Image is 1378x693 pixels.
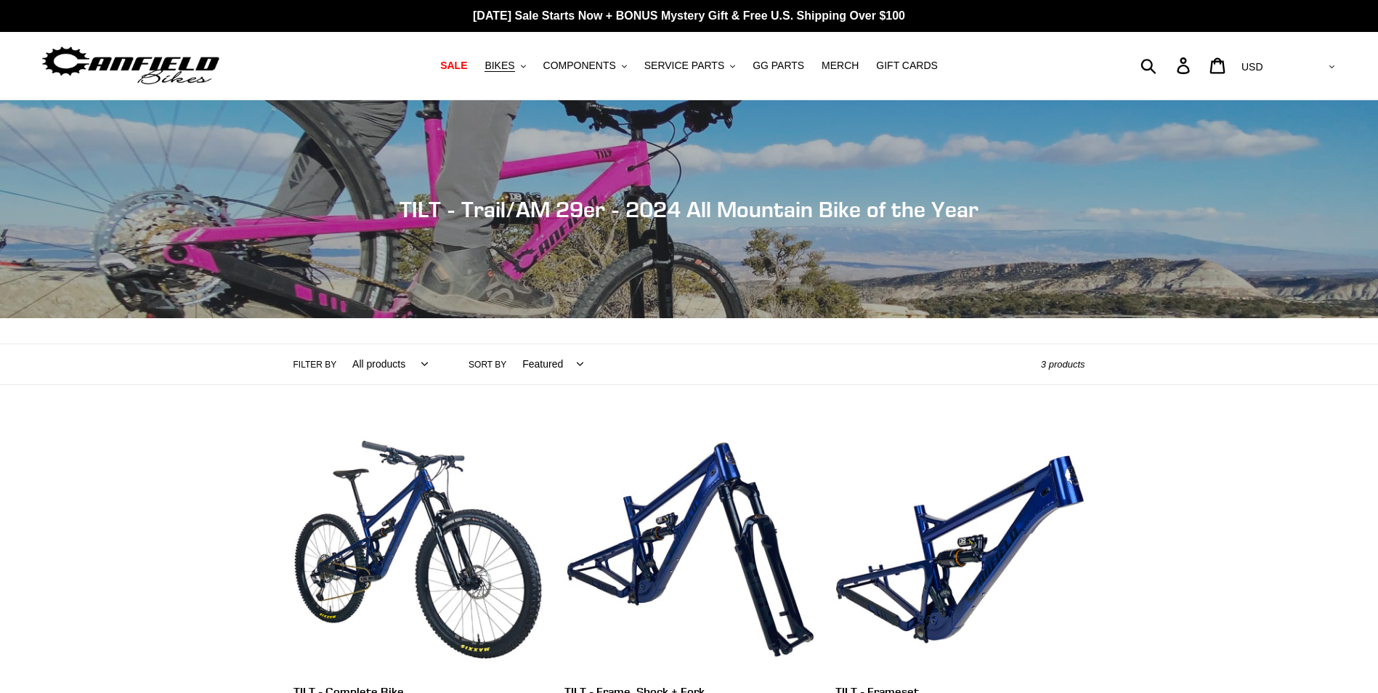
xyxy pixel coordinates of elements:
[822,60,859,72] span: MERCH
[869,56,945,76] a: GIFT CARDS
[745,56,811,76] a: GG PARTS
[1148,49,1186,81] input: Search
[293,358,337,371] label: Filter by
[477,56,532,76] button: BIKES
[876,60,938,72] span: GIFT CARDS
[536,56,634,76] button: COMPONENTS
[637,56,742,76] button: SERVICE PARTS
[1041,359,1085,370] span: 3 products
[485,60,514,72] span: BIKES
[753,60,804,72] span: GG PARTS
[440,60,467,72] span: SALE
[543,60,616,72] span: COMPONENTS
[469,358,506,371] label: Sort by
[814,56,866,76] a: MERCH
[433,56,474,76] a: SALE
[400,196,978,222] span: TILT - Trail/AM 29er - 2024 All Mountain Bike of the Year
[40,43,222,89] img: Canfield Bikes
[644,60,724,72] span: SERVICE PARTS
